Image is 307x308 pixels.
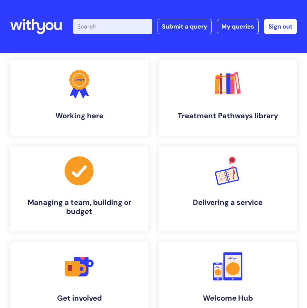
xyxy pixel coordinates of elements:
h4: Working here [15,112,143,120]
input: Search [73,19,152,34]
h4: Welcome Hub [164,294,292,303]
h4: Managing a team, building or budget [15,198,143,216]
h4: Treatment Pathways library [164,112,292,120]
div: | - [73,19,297,34]
a: Working here [10,60,148,136]
h4: Get involved [15,294,143,303]
a: My queries [217,19,259,34]
h4: Delivering a service [164,198,292,207]
a: Delivering a service [159,146,297,231]
a: Sign out [264,19,297,34]
a: Managing a team, building or budget [10,146,148,231]
a: Treatment Pathways library [159,60,297,136]
a: Submit a query [158,19,212,34]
